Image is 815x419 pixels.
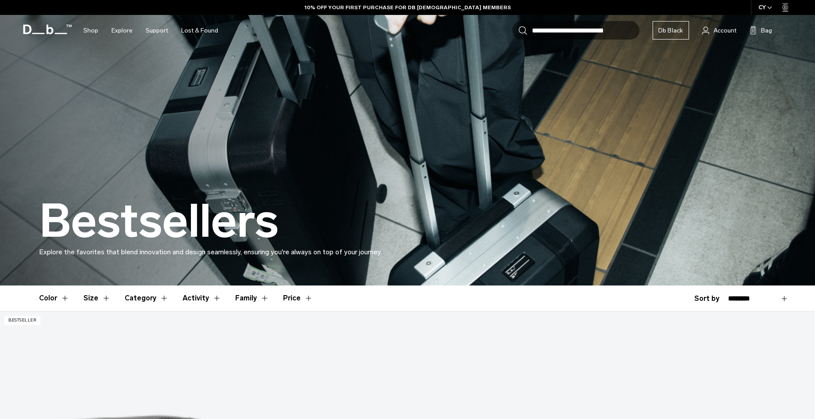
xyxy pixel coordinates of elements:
[181,15,218,46] a: Lost & Found
[77,15,225,46] nav: Main Navigation
[305,4,511,11] a: 10% OFF YOUR FIRST PURCHASE FOR DB [DEMOGRAPHIC_DATA] MEMBERS
[4,316,40,325] p: Bestseller
[83,15,98,46] a: Shop
[39,285,69,311] button: Toggle Filter
[39,196,279,247] h1: Bestsellers
[183,285,221,311] button: Toggle Filter
[283,285,313,311] button: Toggle Price
[702,25,736,36] a: Account
[761,26,772,35] span: Bag
[714,26,736,35] span: Account
[750,25,772,36] button: Bag
[83,285,111,311] button: Toggle Filter
[39,248,382,256] span: Explore the favorites that blend innovation and design seamlessly, ensuring you're always on top ...
[235,285,269,311] button: Toggle Filter
[653,21,689,40] a: Db Black
[111,15,133,46] a: Explore
[125,285,169,311] button: Toggle Filter
[146,15,168,46] a: Support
